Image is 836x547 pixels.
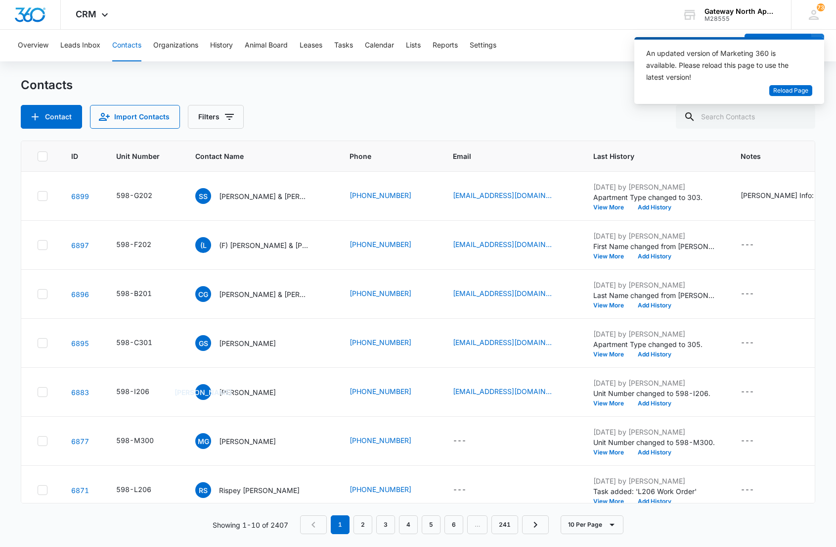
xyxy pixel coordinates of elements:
div: notifications count [817,3,825,11]
div: Unit Number - 598-C301 - Select to Edit Field [116,337,170,349]
a: [PHONE_NUMBER] [350,288,411,298]
div: 598-B201 [116,288,152,298]
button: Add History [631,400,678,406]
span: CRM [76,9,96,19]
a: Navigate to contact details page for Gonzalo Santos [71,339,89,348]
button: Leases [300,30,322,61]
div: 598-I206 [116,386,149,397]
a: [PHONE_NUMBER] [350,190,411,200]
div: [PERSON_NAME] Info: [741,190,814,200]
p: Last Name changed from [PERSON_NAME] &amp; [PERSON_NAME] to [PERSON_NAME] &amp; [PERSON_NAME]. [593,290,717,300]
div: Contact Name - (F) Lilia Castaneda & Gonzalo Santos & Tania C. Santos - Select to Edit Field [195,237,326,253]
div: Notes - - Select to Edit Field [741,239,772,251]
button: Add Contact [21,105,82,129]
div: Phone - (970) 630-7547 - Select to Edit Field [350,484,429,496]
div: Notes - - Select to Edit Field [741,435,772,447]
a: [EMAIL_ADDRESS][DOMAIN_NAME] [453,239,552,249]
button: Reload Page [769,85,812,97]
div: Phone - (307) 343-0547 - Select to Edit Field [350,190,429,202]
button: Leads Inbox [60,30,100,61]
button: Add Contact [745,34,811,57]
button: Filters [188,105,244,129]
div: --- [453,435,466,447]
div: Notes - - Select to Edit Field [741,337,772,349]
p: Task added: 'L206 Work Order' [593,486,717,497]
div: Unit Number - 598-G202 - Select to Edit Field [116,190,170,202]
div: --- [741,386,754,398]
p: [DATE] by [PERSON_NAME] [593,378,717,388]
button: Add History [631,204,678,210]
button: Reports [433,30,458,61]
div: Phone - (303) 810-3633 - Select to Edit Field [350,386,429,398]
div: Unit Number - 598-B201 - Select to Edit Field [116,288,170,300]
p: [PERSON_NAME] [219,387,276,398]
a: Page 5 [422,515,440,534]
p: [PERSON_NAME] & [PERSON_NAME] [219,289,308,299]
div: Email - bigbongcafe@gmail.com - Select to Edit Field [453,190,570,202]
div: Unit Number - 598-M300 - Select to Edit Field [116,435,172,447]
div: --- [741,484,754,496]
a: [PHONE_NUMBER] [350,337,411,348]
div: Email - - Select to Edit Field [453,435,484,447]
p: Apartment Type changed to 303. [593,192,717,202]
div: 598-M300 [116,435,154,446]
button: History [210,30,233,61]
div: Notes - Yong Hamilton Info: - Select to Edit Field [741,190,832,202]
em: 1 [331,515,350,534]
button: Lists [406,30,421,61]
button: 10 Per Page [561,515,623,534]
button: Add History [631,253,678,259]
div: Notes - - Select to Edit Field [741,484,772,496]
button: Add History [631,498,678,504]
button: Tasks [334,30,353,61]
div: Phone - (720) 333-2856 - Select to Edit Field [350,239,429,251]
div: 598-F202 [116,239,151,249]
span: Reload Page [773,86,808,96]
button: Organizations [153,30,198,61]
div: Email - taniachavez202@gmail.com - Select to Edit Field [453,239,570,251]
div: --- [741,239,754,251]
p: [PERSON_NAME] [219,436,276,447]
div: An updated version of Marketing 360 is available. Please reload this page to use the latest version! [646,48,800,83]
p: Unit Number changed to 598-M300. [593,437,717,448]
p: [PERSON_NAME] [219,338,276,348]
a: [PHONE_NUMBER] [350,435,411,446]
div: Unit Number - 598-I206 - Select to Edit Field [116,386,167,398]
span: 73 [817,3,825,11]
span: Last History [593,151,703,161]
a: Page 6 [444,515,463,534]
a: Navigate to contact details page for Crystal Gonzales & Branson Gonzales [71,290,89,298]
a: Navigate to contact details page for Rispey Suddeath [71,486,89,495]
div: account id [704,15,777,22]
a: Page 2 [353,515,372,534]
a: Next Page [522,515,549,534]
span: Contact Name [195,151,311,161]
div: Phone - (303) 434-8181 - Select to Edit Field [350,337,429,349]
div: Notes - - Select to Edit Field [741,386,772,398]
span: [PERSON_NAME] [195,384,211,400]
div: Contact Name - Crystal Gonzales & Branson Gonzales - Select to Edit Field [195,286,326,302]
nav: Pagination [300,515,549,534]
div: Notes - - Select to Edit Field [741,288,772,300]
a: Navigate to contact details page for Stephen Skare & Yong Hamilton [71,192,89,200]
button: Add History [631,351,678,357]
p: Apartment Type changed to 305. [593,339,717,349]
a: [PHONE_NUMBER] [350,239,411,249]
button: View More [593,400,631,406]
button: View More [593,498,631,504]
p: [PERSON_NAME] & [PERSON_NAME] [219,191,308,201]
a: Navigate to contact details page for Josh Andersen [71,388,89,397]
span: (L [195,237,211,253]
button: Overview [18,30,48,61]
p: [DATE] by [PERSON_NAME] [593,427,717,437]
div: Contact Name - Mark Gonzales - Select to Edit Field [195,433,294,449]
button: Import Contacts [90,105,180,129]
a: [PHONE_NUMBER] [350,386,411,397]
div: Contact Name - Stephen Skare & Yong Hamilton - Select to Edit Field [195,188,326,204]
span: RS [195,482,211,498]
button: Animal Board [245,30,288,61]
div: account name [704,7,777,15]
div: --- [741,288,754,300]
button: Settings [470,30,496,61]
input: Search Contacts [676,105,815,129]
